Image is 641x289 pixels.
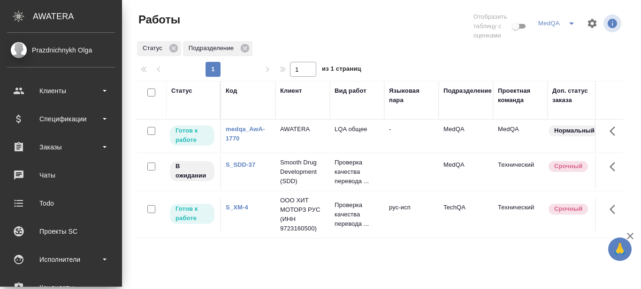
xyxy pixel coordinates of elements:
[604,198,626,221] button: Здесь прячутся важные кнопки
[554,162,582,171] p: Срочный
[603,15,623,32] span: Посмотреть информацию
[7,252,115,267] div: Исполнители
[608,237,632,261] button: 🙏
[143,44,166,53] p: Статус
[554,204,582,214] p: Срочный
[226,161,255,168] a: S_SDD-37
[183,41,252,56] div: Подразделение
[335,86,366,96] div: Вид работ
[176,126,209,145] p: Готов к работе
[493,156,548,188] td: Технический
[280,86,302,96] div: Клиент
[7,45,115,55] div: Prazdnichnykh Olga
[137,41,181,56] div: Статус
[33,7,122,26] div: AWATERA
[176,204,209,223] p: Готов к работе
[604,120,626,142] button: Здесь прячутся важные кнопки
[7,112,115,126] div: Спецификации
[439,120,493,153] td: MedQA
[176,162,209,180] p: В ожидании
[7,84,115,98] div: Клиенты
[226,86,237,96] div: Код
[554,126,595,135] p: Нормальный
[335,200,380,229] p: Проверка качества перевода ...
[226,204,248,211] a: S_XM-4
[439,198,493,231] td: TechQA
[7,196,115,210] div: Todo
[136,12,180,27] span: Работы
[2,220,120,243] a: Проекты SC
[439,156,493,188] td: MedQA
[7,168,115,182] div: Чаты
[552,86,602,105] div: Доп. статус заказа
[280,125,325,134] p: AWATERA
[581,12,603,35] span: Настроить таблицу
[612,239,628,259] span: 🙏
[7,224,115,238] div: Проекты SC
[384,198,439,231] td: рус-исп
[473,12,510,40] span: Отобразить таблицу с оценками
[335,125,380,134] p: LQA общее
[604,156,626,178] button: Здесь прячутся важные кнопки
[2,192,120,215] a: Todo
[226,126,265,142] a: medqa_AwA-1770
[498,86,543,105] div: Проектная команда
[536,16,581,31] div: split button
[443,86,492,96] div: Подразделение
[2,163,120,187] a: Чаты
[189,44,237,53] p: Подразделение
[280,196,325,233] p: ООО ХИТ МОТОРЗ РУС (ИНН 9723160500)
[493,198,548,231] td: Технический
[7,140,115,154] div: Заказы
[384,120,439,153] td: -
[493,120,548,153] td: MedQA
[389,86,434,105] div: Языковая пара
[335,158,380,186] p: Проверка качества перевода ...
[280,158,325,186] p: Smooth Drug Development (SDD)
[171,86,192,96] div: Статус
[322,63,361,77] span: из 1 страниц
